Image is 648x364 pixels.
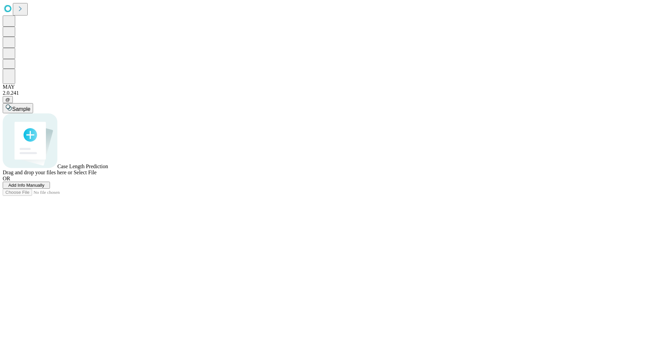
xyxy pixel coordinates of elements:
span: Select File [74,170,97,175]
span: Add Info Manually [8,183,45,188]
span: Drag and drop your files here or [3,170,72,175]
div: MAY [3,84,645,90]
button: Add Info Manually [3,182,50,189]
span: Sample [12,106,30,112]
button: Sample [3,103,33,113]
span: OR [3,176,10,181]
div: 2.0.241 [3,90,645,96]
span: @ [5,97,10,102]
button: @ [3,96,13,103]
span: Case Length Prediction [57,163,108,169]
